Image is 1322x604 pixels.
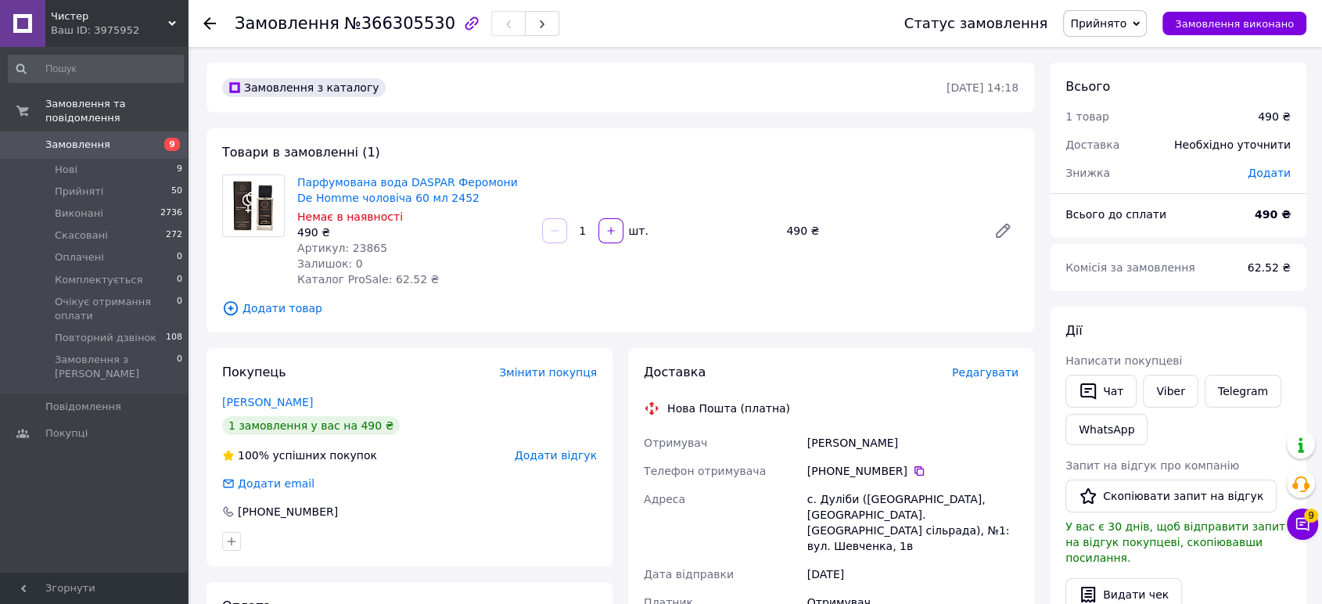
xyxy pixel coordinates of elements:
[1304,509,1318,523] span: 9
[1065,354,1182,367] span: Написати покупцеві
[1065,167,1110,179] span: Знижка
[222,78,386,97] div: Замовлення з каталогу
[160,207,182,221] span: 2736
[499,366,597,379] span: Змінити покупця
[1065,375,1137,408] button: Чат
[297,257,363,270] span: Залишок: 0
[1070,17,1126,30] span: Прийнято
[222,416,400,435] div: 1 замовлення у вас на 490 ₴
[222,396,313,408] a: [PERSON_NAME]
[804,560,1022,588] div: [DATE]
[177,163,182,177] span: 9
[55,207,103,221] span: Виконані
[297,225,530,240] div: 490 ₴
[1248,261,1291,274] span: 62.52 ₴
[45,97,188,125] span: Замовлення та повідомлення
[780,220,981,242] div: 490 ₴
[226,175,282,236] img: Парфумована вода DASPAR Феромони De Homme чоловіча 60 мл 2452
[1143,375,1198,408] a: Viber
[1065,208,1166,221] span: Всього до сплати
[164,138,180,151] span: 9
[55,273,142,287] span: Комплектується
[45,400,121,414] span: Повідомлення
[1287,509,1318,540] button: Чат з покупцем9
[51,23,188,38] div: Ваш ID: 3975952
[55,163,77,177] span: Нові
[177,273,182,287] span: 0
[238,449,269,462] span: 100%
[8,55,184,83] input: Пошук
[1258,109,1291,124] div: 490 ₴
[1205,375,1281,408] a: Telegram
[177,295,182,323] span: 0
[51,9,168,23] span: Чистер
[236,476,316,491] div: Додати email
[663,401,794,416] div: Нова Пошта (платна)
[904,16,1048,31] div: Статус замовлення
[55,250,104,264] span: Оплачені
[203,16,216,31] div: Повернутися назад
[1065,414,1148,445] a: WhatsApp
[1065,110,1109,123] span: 1 товар
[644,568,734,581] span: Дата відправки
[171,185,182,199] span: 50
[166,228,182,243] span: 272
[55,295,177,323] span: Очікує отримання оплати
[1162,12,1306,35] button: Замовлення виконано
[344,14,455,33] span: №366305530
[947,81,1018,94] time: [DATE] 14:18
[644,365,706,379] span: Доставка
[222,300,1018,317] span: Додати товар
[807,463,1018,479] div: [PHONE_NUMBER]
[1175,18,1294,30] span: Замовлення виконано
[166,331,182,345] span: 108
[222,448,377,463] div: успішних покупок
[236,504,339,520] div: [PHONE_NUMBER]
[1065,323,1082,338] span: Дії
[1248,167,1291,179] span: Додати
[804,429,1022,457] div: [PERSON_NAME]
[987,215,1018,246] a: Редагувати
[222,145,380,160] span: Товари в замовленні (1)
[515,449,597,462] span: Додати відгук
[1065,459,1239,472] span: Запит на відгук про компанію
[1065,138,1119,151] span: Доставка
[644,437,707,449] span: Отримувач
[297,210,403,223] span: Немає в наявності
[177,353,182,381] span: 0
[177,250,182,264] span: 0
[1065,79,1110,94] span: Всього
[55,185,103,199] span: Прийняті
[55,331,156,345] span: Повторний дзвінок
[297,273,439,286] span: Каталог ProSale: 62.52 ₴
[45,426,88,440] span: Покупці
[55,353,177,381] span: Замовлення з [PERSON_NAME]
[297,176,518,204] a: Парфумована вода DASPAR Феромони De Homme чоловіча 60 мл 2452
[644,465,766,477] span: Телефон отримувача
[625,223,650,239] div: шт.
[222,365,286,379] span: Покупець
[644,493,685,505] span: Адреса
[952,366,1018,379] span: Редагувати
[1255,208,1291,221] b: 490 ₴
[221,476,316,491] div: Додати email
[1065,520,1285,564] span: У вас є 30 днів, щоб відправити запит на відгук покупцеві, скопіювавши посилання.
[55,228,108,243] span: Скасовані
[235,14,339,33] span: Замовлення
[297,242,387,254] span: Артикул: 23865
[1165,128,1300,162] div: Необхідно уточнити
[45,138,110,152] span: Замовлення
[804,485,1022,560] div: с. Дуліби ([GEOGRAPHIC_DATA], [GEOGRAPHIC_DATA]. [GEOGRAPHIC_DATA] сільрада), №1: вул. Шевченка, 1в
[1065,480,1277,512] button: Скопіювати запит на відгук
[1065,261,1195,274] span: Комісія за замовлення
